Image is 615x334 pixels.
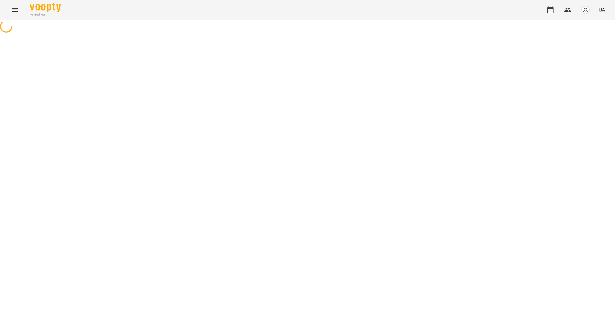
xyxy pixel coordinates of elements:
span: UA [599,7,605,13]
button: UA [596,4,608,16]
img: Voopty Logo [30,3,61,12]
img: avatar_s.png [581,6,590,14]
span: For Business [30,13,61,17]
button: Menu [7,2,22,17]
